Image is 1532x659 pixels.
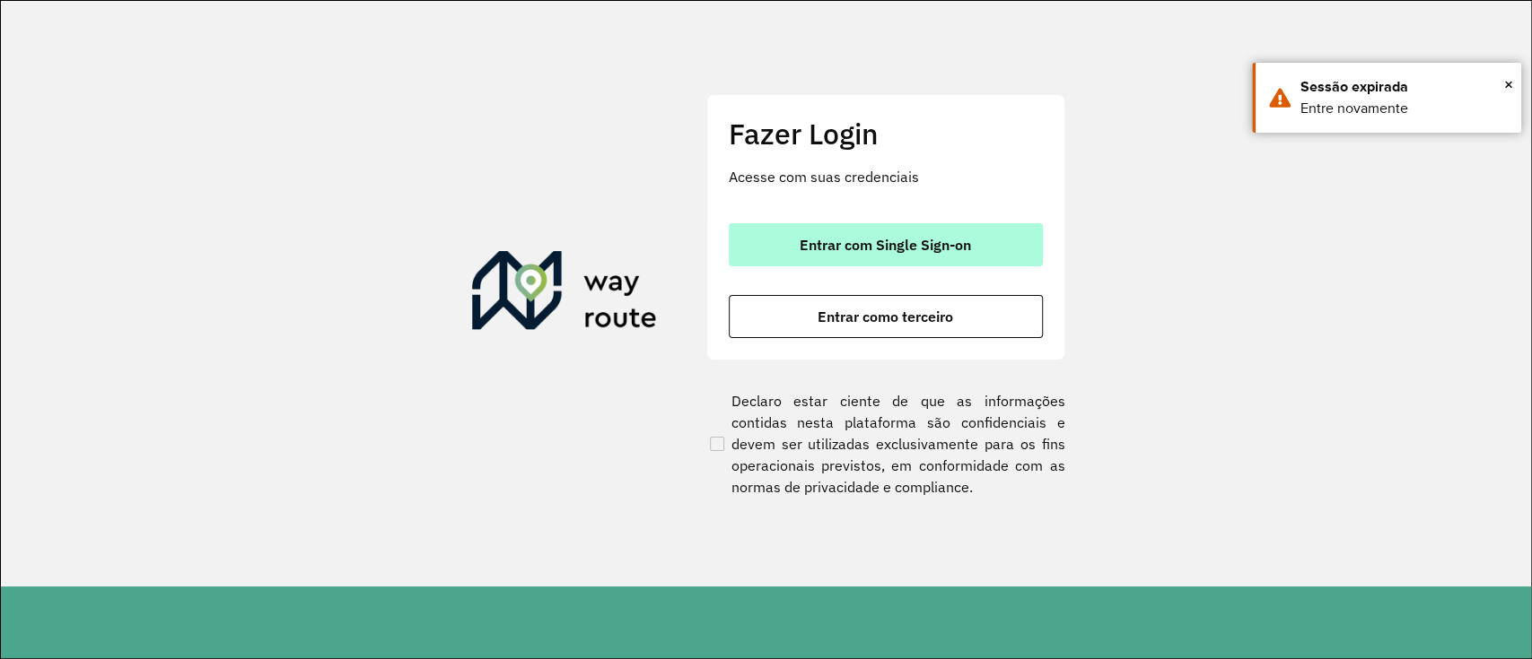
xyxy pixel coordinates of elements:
[818,309,953,324] span: Entrar como terceiro
[729,117,1043,151] h2: Fazer Login
[1300,98,1508,119] div: Entre novamente
[472,251,657,337] img: Roteirizador AmbevTech
[729,166,1043,187] p: Acesse com suas credenciais
[729,295,1043,338] button: button
[729,223,1043,266] button: button
[800,238,971,252] span: Entrar com Single Sign-on
[1504,71,1513,98] button: Close
[1504,71,1513,98] span: ×
[1300,76,1508,98] div: Sessão expirada
[706,390,1065,498] label: Declaro estar ciente de que as informações contidas nesta plataforma são confidenciais e devem se...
